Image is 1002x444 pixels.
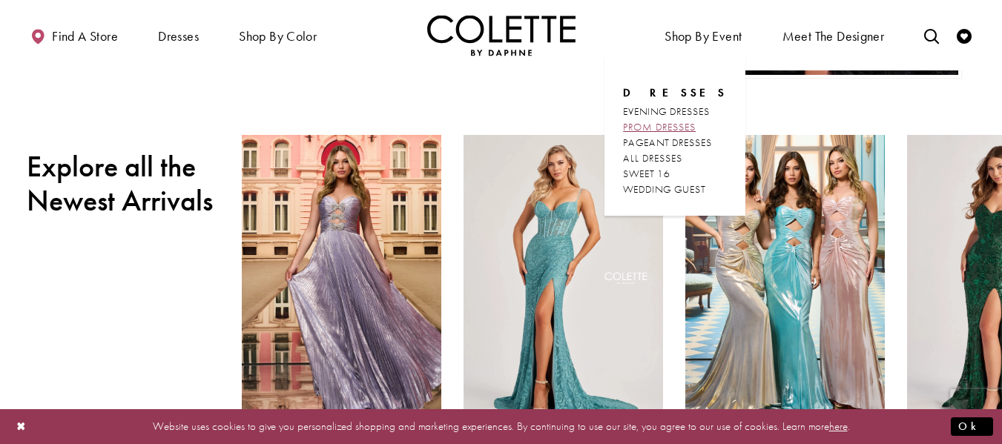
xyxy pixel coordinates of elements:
h2: Explore all the Newest Arrivals [27,150,220,218]
a: EVENING DRESSES [623,104,727,119]
a: Visit Home Page [427,15,576,56]
a: Visit Colette by Daphne Style No. CL8405 Page [464,135,663,425]
span: Find a store [52,29,118,44]
span: Dresses [158,29,199,44]
a: SWEET 16 [623,166,727,182]
a: Check Wishlist [953,15,975,56]
span: Dresses [154,15,202,56]
a: PAGEANT DRESSES [623,135,727,150]
button: Submit Dialog [951,417,993,436]
button: Close Dialog [9,414,34,440]
a: Meet the designer [779,15,889,56]
span: Dresses [623,85,727,100]
a: Visit Colette by Daphne Style No. CL8545 Page [685,135,885,425]
span: ALL DRESSES [623,151,682,165]
span: PROM DRESSES [623,120,696,133]
img: Colette by Daphne [427,15,576,56]
a: PROM DRESSES [623,119,727,135]
span: Shop By Event [665,29,742,44]
a: WEDDING GUEST [623,182,727,197]
span: PAGEANT DRESSES [623,136,712,149]
a: here [829,419,848,434]
a: Visit Colette by Daphne Style No. CL8520 Page [242,135,441,425]
span: EVENING DRESSES [623,105,710,118]
span: Shop By Event [661,15,745,56]
a: Find a store [27,15,122,56]
a: ALL DRESSES [623,150,727,166]
span: Shop by color [239,29,317,44]
a: Toggle search [920,15,943,56]
span: SWEET 16 [623,167,670,180]
p: Website uses cookies to give you personalized shopping and marketing experiences. By continuing t... [107,417,895,437]
span: Shop by color [235,15,320,56]
span: Meet the designer [782,29,885,44]
span: WEDDING GUEST [623,182,705,196]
